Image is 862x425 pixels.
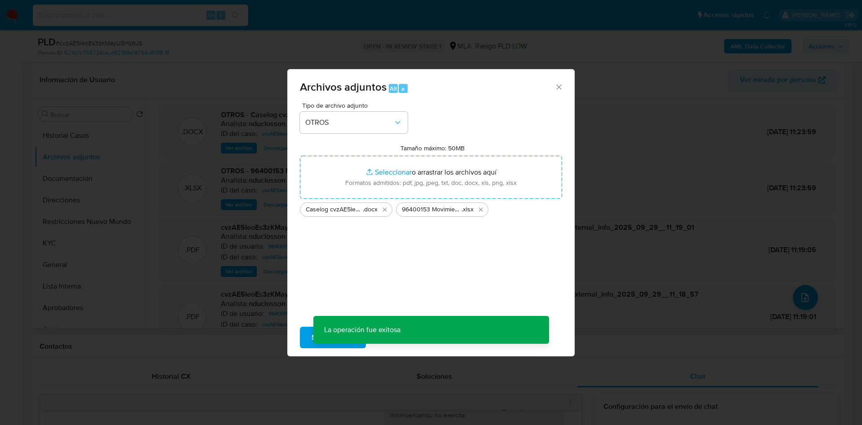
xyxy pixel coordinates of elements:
[402,205,462,214] span: 96400153 Movimientos
[381,328,410,347] span: Cancelar
[390,84,397,93] span: Alt
[312,328,354,347] span: Subir archivo
[306,205,363,214] span: Caselog cvzAE5IeoEs3zKMayUSHz6JS_2025_08_18_20_12_06
[475,204,486,215] button: Eliminar 96400153 Movimientos.xlsx
[400,144,465,152] label: Tamaño máximo: 50MB
[554,83,563,91] button: Cerrar
[313,316,411,344] p: La operación fue exitosa
[462,205,474,214] span: .xlsx
[363,205,378,214] span: .docx
[302,102,410,109] span: Tipo de archivo adjunto
[300,199,562,217] ul: Archivos seleccionados
[379,204,390,215] button: Eliminar Caselog cvzAE5IeoEs3zKMayUSHz6JS_2025_08_18_20_12_06.docx
[305,118,393,127] span: OTROS
[401,84,405,93] span: a
[300,79,387,95] span: Archivos adjuntos
[300,327,366,348] button: Subir archivo
[300,112,408,133] button: OTROS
